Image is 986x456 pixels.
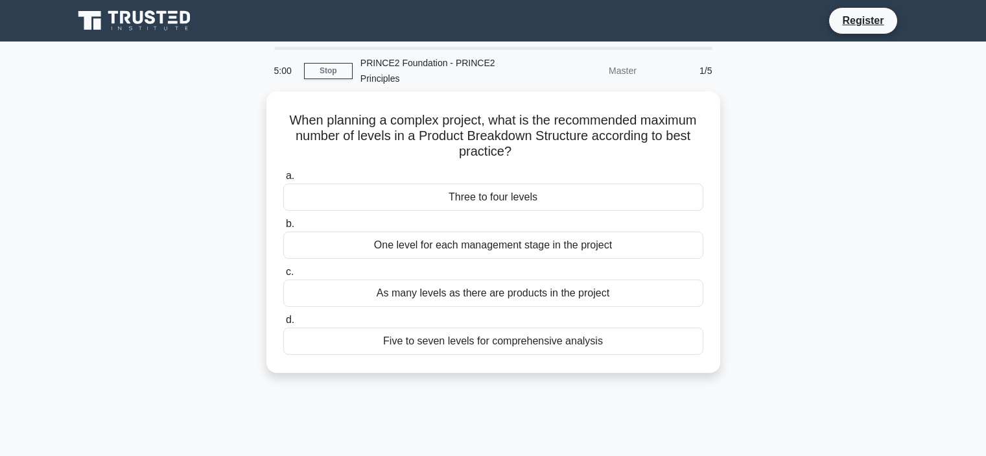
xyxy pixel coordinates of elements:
div: One level for each management stage in the project [283,232,703,259]
span: d. [286,314,294,325]
div: Master [531,58,644,84]
span: a. [286,170,294,181]
div: Five to seven levels for comprehensive analysis [283,328,703,355]
h5: When planning a complex project, what is the recommended maximum number of levels in a Product Br... [282,112,705,160]
a: Stop [304,63,353,79]
span: b. [286,218,294,229]
div: PRINCE2 Foundation - PRINCE2 Principles [353,50,531,91]
a: Register [834,12,891,29]
span: c. [286,266,294,277]
div: 5:00 [266,58,304,84]
div: 1/5 [644,58,720,84]
div: Three to four levels [283,184,703,211]
div: As many levels as there are products in the project [283,280,703,307]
